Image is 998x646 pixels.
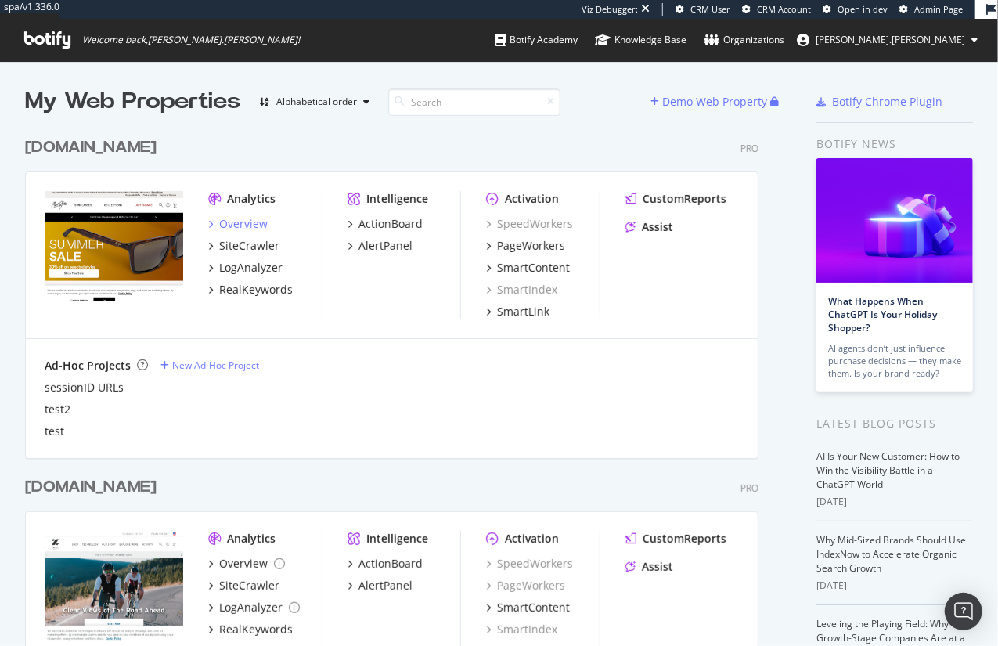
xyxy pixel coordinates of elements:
a: LogAnalyzer [208,600,300,615]
div: [DATE] [816,579,973,593]
a: AlertPanel [348,578,413,594]
a: [DOMAIN_NAME] [25,136,163,159]
div: New Ad-Hoc Project [172,359,259,372]
div: LogAnalyzer [219,260,283,276]
span: jeffrey.louella [816,33,965,46]
div: Intelligence [366,531,428,547]
input: Search [388,88,560,116]
div: Intelligence [366,191,428,207]
a: Overview [208,216,268,232]
a: CustomReports [625,531,726,547]
a: CRM User [676,3,730,16]
img: Zealoptics.com [45,531,183,642]
a: Botify Chrome Plugin [816,94,942,110]
div: Alphabetical order [276,97,357,106]
div: RealKeywords [219,622,293,637]
div: Assist [642,219,673,235]
div: AlertPanel [358,238,413,254]
img: What Happens When ChatGPT Is Your Holiday Shopper? [816,158,973,283]
div: RealKeywords [219,282,293,298]
a: SiteCrawler [208,578,279,594]
a: test2 [45,402,70,417]
div: Overview [219,216,268,232]
div: Botify news [816,135,973,153]
a: Knowledge Base [595,19,686,61]
div: CustomReports [643,191,726,207]
div: Viz Debugger: [582,3,638,16]
span: CRM User [690,3,730,15]
a: Demo Web Property [650,95,770,108]
a: PageWorkers [486,578,565,594]
a: SiteCrawler [208,238,279,254]
button: Demo Web Property [650,89,770,114]
a: ActionBoard [348,216,423,232]
div: Demo Web Property [662,94,767,110]
a: ActionBoard [348,556,423,572]
div: [DOMAIN_NAME] [25,136,157,159]
a: SmartContent [486,600,570,615]
div: SiteCrawler [219,238,279,254]
a: Admin Page [899,3,963,16]
div: SpeedWorkers [486,556,573,572]
a: Botify Academy [495,19,578,61]
div: Knowledge Base [595,32,686,48]
a: PageWorkers [486,238,565,254]
div: Organizations [704,32,784,48]
div: ActionBoard [358,556,423,572]
a: Overview [208,556,285,572]
a: Organizations [704,19,784,61]
span: CRM Account [757,3,811,15]
span: Admin Page [914,3,963,15]
a: CustomReports [625,191,726,207]
div: Botify Academy [495,32,578,48]
div: AI agents don’t just influence purchase decisions — they make them. Is your brand ready? [828,342,961,380]
div: Latest Blog Posts [816,415,973,432]
div: CustomReports [643,531,726,547]
a: SmartIndex [486,282,557,298]
div: LogAnalyzer [219,600,283,615]
a: test [45,424,64,439]
a: CRM Account [742,3,811,16]
a: [DOMAIN_NAME] [25,476,163,499]
a: SmartLink [486,304,549,319]
div: SmartContent [497,260,570,276]
div: Open Intercom Messenger [945,593,982,630]
div: Pro [740,482,758,495]
span: Open in dev [838,3,888,15]
div: Overview [219,556,268,572]
button: [PERSON_NAME].[PERSON_NAME] [784,27,990,52]
div: [DATE] [816,495,973,509]
a: RealKeywords [208,282,293,298]
button: Alphabetical order [253,89,376,114]
a: Why Mid-Sized Brands Should Use IndexNow to Accelerate Organic Search Growth [816,533,966,575]
a: Assist [625,559,673,575]
div: Botify Chrome Plugin [832,94,942,110]
a: AI Is Your New Customer: How to Win the Visibility Battle in a ChatGPT World [816,449,960,491]
div: [DOMAIN_NAME] [25,476,157,499]
div: Pro [740,142,758,155]
a: AlertPanel [348,238,413,254]
a: sessionID URLs [45,380,124,395]
a: Open in dev [823,3,888,16]
span: Welcome back, [PERSON_NAME].[PERSON_NAME] ! [82,34,300,46]
div: Activation [505,191,559,207]
div: SmartLink [497,304,549,319]
a: RealKeywords [208,622,293,637]
a: SpeedWorkers [486,216,573,232]
div: Activation [505,531,559,547]
div: Ad-Hoc Projects [45,358,131,374]
div: SiteCrawler [219,578,279,594]
a: SmartIndex [486,622,557,637]
a: Assist [625,219,673,235]
div: My Web Properties [25,86,240,117]
div: AlertPanel [358,578,413,594]
a: LogAnalyzer [208,260,283,276]
div: PageWorkers [497,238,565,254]
a: SmartContent [486,260,570,276]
